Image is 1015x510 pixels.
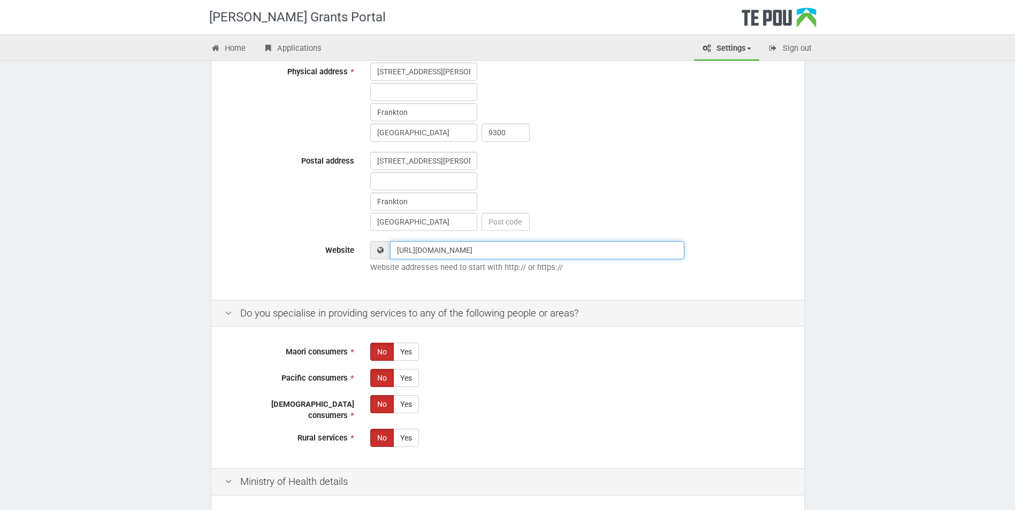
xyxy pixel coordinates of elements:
[325,245,354,255] span: Website
[482,123,530,142] input: Post code
[370,262,791,273] p: Website addresses need to start with http:// or https://
[271,399,354,420] span: [DEMOGRAPHIC_DATA] consumers
[203,37,254,61] a: Home
[211,300,804,327] div: Do you specialise in providing services to any of the following people or areas?
[393,369,419,387] label: Yes
[297,433,348,443] span: Rural services
[211,468,804,496] div: Ministry of Health details
[370,192,477,211] input: Suburb
[370,429,394,447] label: No
[370,103,477,121] input: Suburb
[760,37,820,61] a: Sign out
[393,429,419,447] label: Yes
[370,395,394,413] label: No
[370,369,394,387] label: No
[393,395,419,413] label: Yes
[370,123,477,142] input: Town or city
[482,213,530,231] input: Post code
[694,37,759,61] a: Settings
[370,213,477,231] input: Town or city
[255,37,330,61] a: Applications
[281,373,348,383] span: Pacific consumers
[393,343,419,361] label: Yes
[287,67,348,76] span: Physical address
[742,7,816,34] div: Te Pou Logo
[286,347,348,357] span: Maori consumers
[370,343,394,361] label: No
[301,156,354,166] span: Postal address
